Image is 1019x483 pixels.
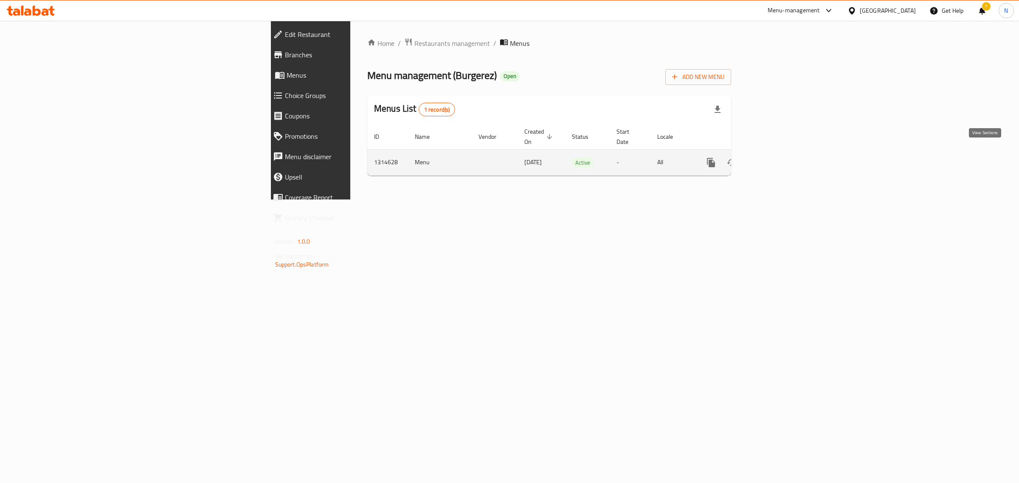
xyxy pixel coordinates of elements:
[694,124,789,150] th: Actions
[493,38,496,48] li: /
[419,106,455,114] span: 1 record(s)
[419,103,456,116] div: Total records count
[610,149,650,175] td: -
[285,50,434,60] span: Branches
[479,132,507,142] span: Vendor
[266,85,441,106] a: Choice Groups
[665,69,731,85] button: Add New Menu
[650,149,694,175] td: All
[1004,6,1008,15] span: N
[860,6,916,15] div: [GEOGRAPHIC_DATA]
[707,99,728,120] div: Export file
[266,208,441,228] a: Grocery Checklist
[524,157,542,168] span: [DATE]
[285,29,434,39] span: Edit Restaurant
[572,158,594,168] span: Active
[367,124,789,176] table: enhanced table
[266,167,441,187] a: Upsell
[266,187,441,208] a: Coverage Report
[285,131,434,141] span: Promotions
[297,236,310,247] span: 1.0.0
[266,106,441,126] a: Coupons
[616,126,640,147] span: Start Date
[657,132,684,142] span: Locale
[287,70,434,80] span: Menus
[266,45,441,65] a: Branches
[266,65,441,85] a: Menus
[275,236,296,247] span: Version:
[721,152,742,173] button: Change Status
[414,38,490,48] span: Restaurants management
[285,111,434,121] span: Coupons
[275,250,314,261] span: Get support on:
[672,72,724,82] span: Add New Menu
[285,192,434,202] span: Coverage Report
[572,132,600,142] span: Status
[275,259,329,270] a: Support.OpsPlatform
[266,126,441,146] a: Promotions
[374,102,455,116] h2: Menus List
[285,172,434,182] span: Upsell
[500,73,520,80] span: Open
[404,38,490,49] a: Restaurants management
[266,146,441,167] a: Menu disclaimer
[266,24,441,45] a: Edit Restaurant
[367,38,731,49] nav: breadcrumb
[285,213,434,223] span: Grocery Checklist
[374,132,390,142] span: ID
[524,126,555,147] span: Created On
[500,71,520,81] div: Open
[510,38,529,48] span: Menus
[285,152,434,162] span: Menu disclaimer
[701,152,721,173] button: more
[415,132,441,142] span: Name
[768,6,820,16] div: Menu-management
[285,90,434,101] span: Choice Groups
